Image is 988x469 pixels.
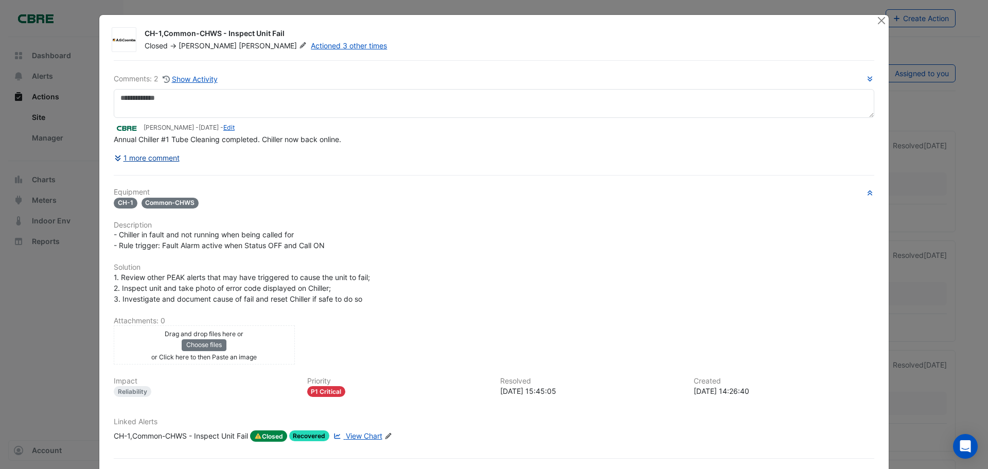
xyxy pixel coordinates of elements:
[114,73,218,85] div: Comments: 2
[145,41,168,50] span: Closed
[114,123,139,134] img: CBRE Charter Hall
[346,431,382,440] span: View Chart
[250,430,287,442] span: Closed
[162,73,218,85] button: Show Activity
[331,430,382,442] a: View Chart
[170,41,177,50] span: ->
[114,230,325,250] span: - Chiller in fault and not running when being called for - Rule trigger: Fault Alarm active when ...
[694,377,875,386] h6: Created
[289,430,330,441] span: Recovered
[114,273,372,303] span: 1. Review other PEAK alerts that may have triggered to cause the unit to fail; 2. Inspect unit an...
[114,418,874,426] h6: Linked Alerts
[144,123,235,132] small: [PERSON_NAME] - -
[311,41,387,50] a: Actioned 3 other times
[151,353,257,361] small: or Click here to then Paste an image
[114,188,874,197] h6: Equipment
[114,430,248,442] div: CH-1,Common-CHWS - Inspect Unit Fail
[500,377,681,386] h6: Resolved
[114,149,180,167] button: 1 more comment
[142,198,199,209] span: Common-CHWS
[953,434,978,459] div: Open Intercom Messenger
[114,221,874,230] h6: Description
[500,386,681,396] div: [DATE] 15:45:05
[876,15,887,26] button: Close
[307,377,488,386] h6: Priority
[694,386,875,396] div: [DATE] 14:26:40
[239,41,309,51] span: [PERSON_NAME]
[384,432,392,440] fa-icon: Edit Linked Alerts
[145,28,864,41] div: CH-1,Common-CHWS - Inspect Unit Fail
[307,386,346,397] div: P1 Critical
[182,339,226,351] button: Choose files
[114,377,295,386] h6: Impact
[223,124,235,131] a: Edit
[112,35,136,45] img: AG Coombs
[114,263,874,272] h6: Solution
[114,198,137,209] span: CH-1
[114,317,874,325] h6: Attachments: 0
[165,330,243,338] small: Drag and drop files here or
[114,386,151,397] div: Reliability
[179,41,237,50] span: [PERSON_NAME]
[114,135,341,144] span: Annual Chiller #1 Tube Cleaning completed. Chiller now back online.
[199,124,219,131] span: 2025-08-29 15:44:52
